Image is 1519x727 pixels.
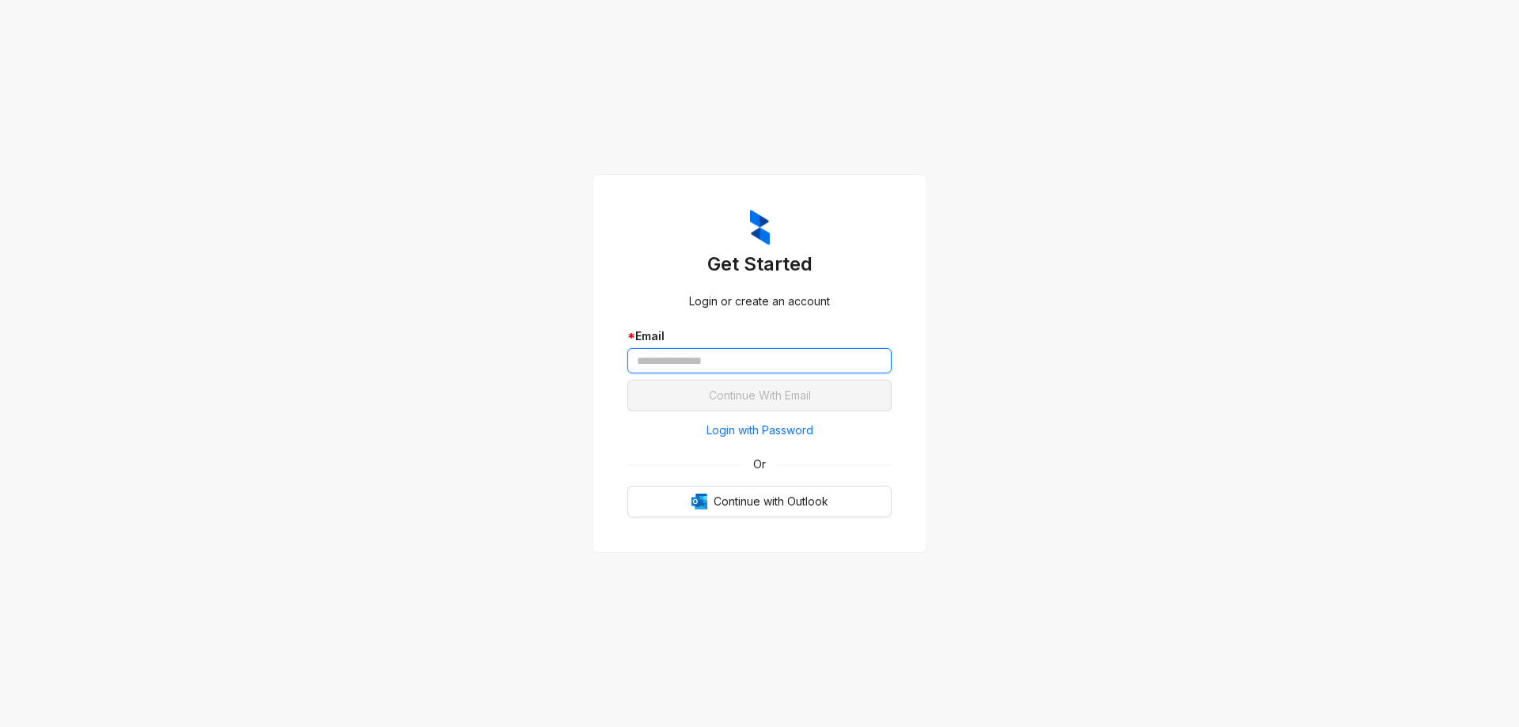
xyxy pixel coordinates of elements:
[750,210,770,246] img: ZumaIcon
[706,422,813,439] span: Login with Password
[742,456,777,473] span: Or
[627,252,892,277] h3: Get Started
[714,493,828,510] span: Continue with Outlook
[627,293,892,310] div: Login or create an account
[627,418,892,443] button: Login with Password
[627,486,892,517] button: OutlookContinue with Outlook
[627,380,892,411] button: Continue With Email
[691,494,707,509] img: Outlook
[627,328,892,345] div: Email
